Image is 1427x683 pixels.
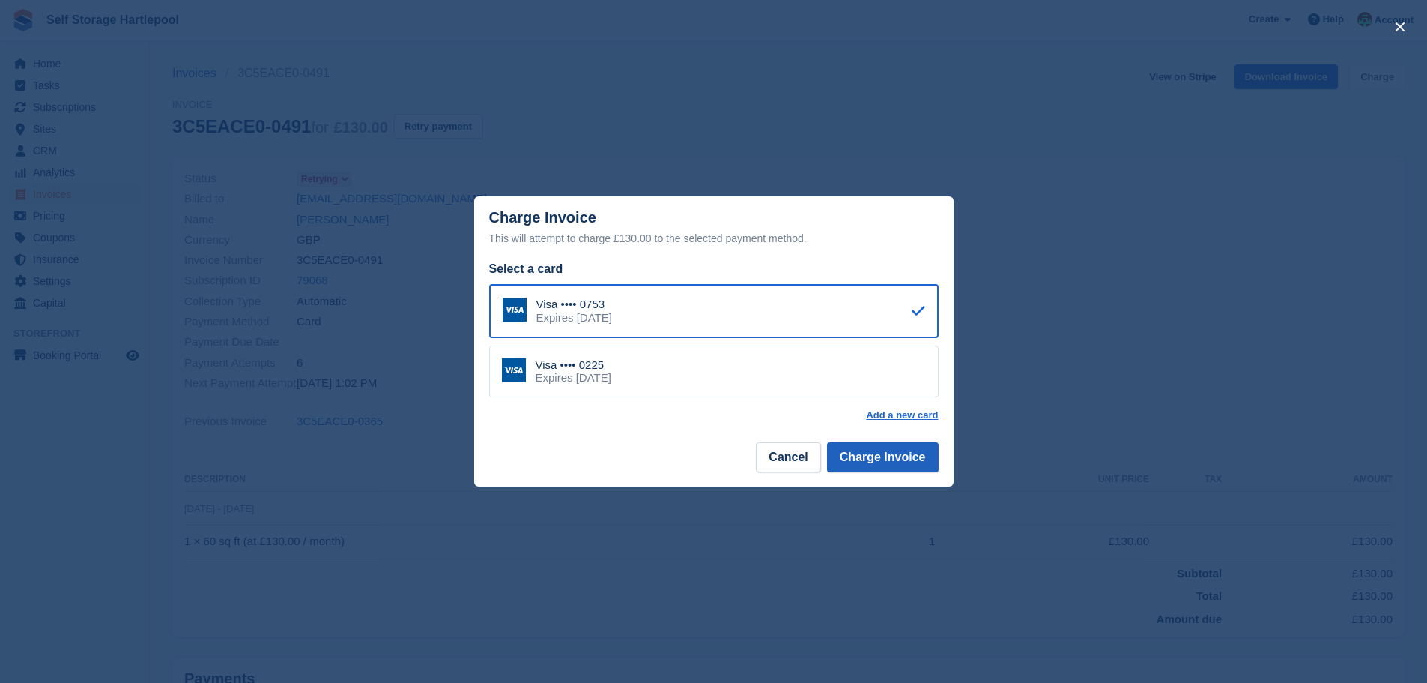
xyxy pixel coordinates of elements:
div: This will attempt to charge £130.00 to the selected payment method. [489,229,939,247]
img: Visa Logo [503,298,527,322]
img: Visa Logo [502,358,526,382]
div: Select a card [489,260,939,278]
button: Cancel [756,442,820,472]
a: Add a new card [866,409,938,421]
button: close [1388,15,1412,39]
div: Charge Invoice [489,209,939,247]
div: Expires [DATE] [536,371,611,385]
button: Charge Invoice [827,442,939,472]
div: Expires [DATE] [536,311,612,325]
div: Visa •••• 0753 [536,298,612,311]
div: Visa •••• 0225 [536,358,611,372]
